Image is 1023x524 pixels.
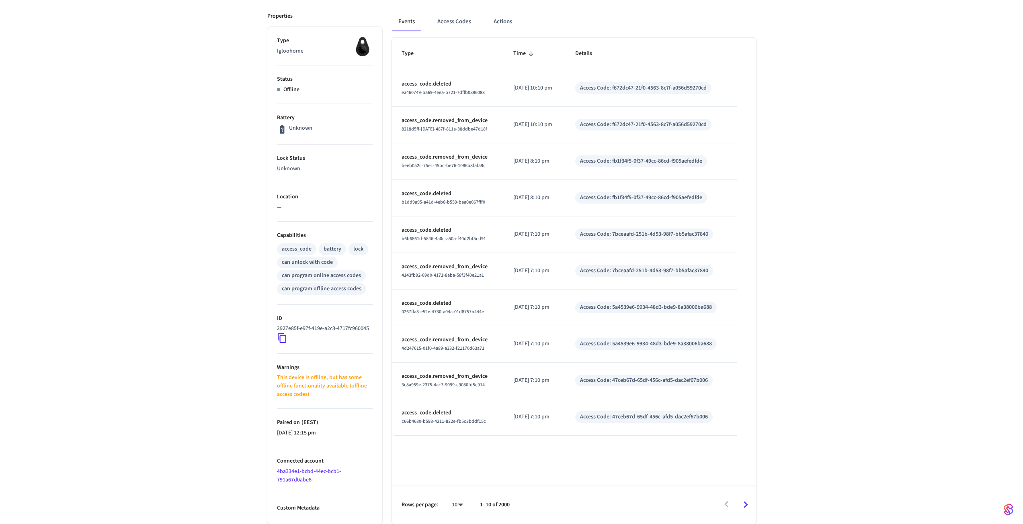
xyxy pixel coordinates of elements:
div: Access Code: f672dc47-21f0-4563-8c7f-a056d59270cd [580,120,707,129]
p: [DATE] 7:10 pm [513,340,556,348]
p: Custom Metadata [277,504,373,512]
div: can unlock with code [282,258,333,267]
p: Lock Status [277,154,373,163]
p: access_code.removed_from_device [402,372,494,381]
p: [DATE] 7:10 pm [513,376,556,385]
p: access_code.removed_from_device [402,153,494,161]
button: Events [392,12,421,31]
img: igloohome_igke [353,37,373,57]
p: Status [277,75,373,84]
p: access_code.removed_from_device [402,263,494,271]
p: [DATE] 12:15 pm [277,429,373,437]
span: Time [513,47,536,60]
p: Properties [267,12,293,20]
p: ID [277,314,373,323]
p: access_code.deleted [402,226,494,234]
p: 2927e85f-e97f-419e-a2c3-4717fc960045 [277,324,369,333]
span: 8218d5ff-[DATE]-487f-811a-38ddbe47d18f [402,126,487,133]
p: Offline [283,86,299,94]
p: Connected account [277,457,373,465]
p: Warnings [277,363,373,372]
p: access_code.deleted [402,409,494,417]
p: Capabilities [277,231,373,240]
table: sticky table [392,38,756,435]
p: — [277,203,373,212]
div: can program offline access codes [282,285,361,293]
p: access_code.removed_from_device [402,336,494,344]
p: Paired on [277,418,373,427]
span: b6b6861d-5846-4a0c-a50a-f40d2bf5cd91 [402,235,486,242]
p: [DATE] 7:10 pm [513,230,556,239]
p: 1–10 of 2000 [480,501,510,509]
img: SeamLogoGradient.69752ec5.svg [1004,503,1013,516]
p: Rows per page: [402,501,438,509]
span: b1dd9a95-a41d-4eb6-b559-baa0e067fff0 [402,199,485,206]
p: Location [277,193,373,201]
span: Type [402,47,424,60]
div: Access Code: 47ceb67d-65df-456c-afd5-dac2ef67b006 [580,413,708,421]
p: Type [277,37,373,45]
div: access_code [282,245,312,253]
p: Igloohome [277,47,373,55]
p: access_code.removed_from_device [402,116,494,125]
span: 4143fb92-69d0-4171-8aba-58f3f40e21a1 [402,272,484,279]
div: Access Code: 7bceaafd-251b-4d53-98f7-bb5afac37840 [580,230,708,239]
span: 0267ffa3-e52e-4730-a04a-01d8757b444e [402,308,484,315]
p: This device is offline, but has some offline functionality available (offline access codes) [277,373,373,399]
p: [DATE] 7:10 pm [513,413,556,421]
div: Access Code: f672dc47-21f0-4563-8c7f-a056d59270cd [580,84,707,92]
div: ant example [392,12,756,31]
p: Unknown [277,165,373,173]
div: Access Code: 7bceaafd-251b-4d53-98f7-bb5afac37840 [580,267,708,275]
p: [DATE] 8:10 pm [513,157,556,165]
span: c66b4630-b593-4211-832e-fb5c3bddf15c [402,418,486,425]
button: Go to next page [736,495,755,514]
div: can program online access codes [282,271,361,280]
p: access_code.deleted [402,190,494,198]
button: Access Codes [431,12,478,31]
p: [DATE] 10:10 pm [513,84,556,92]
span: 4d247615-01f0-4a89-a332-f21170d63a71 [402,345,484,352]
a: 4ba334e1-bcbd-44ec-bcb1-791a67d0abe8 [277,467,341,484]
p: access_code.deleted [402,299,494,308]
div: Access Code: 47ceb67d-65df-456c-afd5-dac2ef67b006 [580,376,708,385]
p: [DATE] 7:10 pm [513,267,556,275]
button: Actions [487,12,519,31]
div: lock [353,245,363,253]
span: ea460749-ba69-4eea-b721-7dffb0896083 [402,89,485,96]
div: Access Code: fb1f34f5-0f37-49cc-86cd-f905aefedfde [580,157,702,165]
span: ( EEST ) [300,418,318,426]
p: Unknown [289,124,312,133]
div: Access Code: 5a4539e6-9934-48d3-bde9-8a38006ba688 [580,303,712,312]
span: beeb052c-75ec-45bc-be76-1086b8faf59c [402,162,486,169]
span: 3c8a959e-2375-4ac7-9099-c9080fd5c914 [402,381,485,388]
div: Access Code: 5a4539e6-9934-48d3-bde9-8a38006ba688 [580,340,712,348]
p: [DATE] 7:10 pm [513,303,556,312]
p: [DATE] 10:10 pm [513,120,556,129]
div: battery [324,245,341,253]
div: 10 [448,499,467,511]
p: access_code.deleted [402,80,494,88]
div: Access Code: fb1f34f5-0f37-49cc-86cd-f905aefedfde [580,194,702,202]
p: Battery [277,114,373,122]
p: [DATE] 8:10 pm [513,194,556,202]
span: Details [575,47,603,60]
